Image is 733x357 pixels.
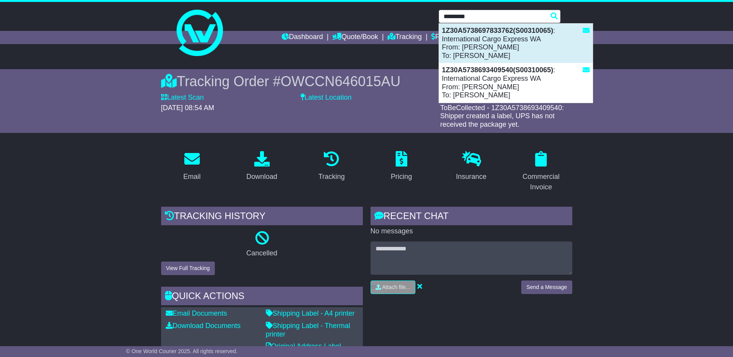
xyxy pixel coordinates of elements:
[521,280,572,294] button: Send a Message
[388,31,422,44] a: Tracking
[386,148,417,185] a: Pricing
[246,172,277,182] div: Download
[183,172,201,182] div: Email
[266,342,341,350] a: Original Address Label
[161,207,363,228] div: Tracking history
[456,172,486,182] div: Insurance
[166,309,227,317] a: Email Documents
[439,63,593,102] div: : International Cargo Express WA From: [PERSON_NAME] To: [PERSON_NAME]
[178,148,206,185] a: Email
[371,207,572,228] div: RECENT CHAT
[371,227,572,236] p: No messages
[451,148,492,185] a: Insurance
[161,104,214,112] span: [DATE] 08:54 AM
[442,27,553,34] strong: 1Z30A5738697833762(S00310065)
[332,31,378,44] a: Quote/Book
[266,309,355,317] a: Shipping Label - A4 printer
[161,262,215,275] button: View Full Tracking
[318,172,345,182] div: Tracking
[301,93,352,102] label: Latest Location
[266,322,350,338] a: Shipping Label - Thermal printer
[440,104,564,128] span: ToBeCollected - 1Z30A5738693409540: Shipper created a label, UPS has not received the package yet.
[439,24,593,63] div: : International Cargo Express WA From: [PERSON_NAME] To: [PERSON_NAME]
[161,93,204,102] label: Latest Scan
[161,287,363,308] div: Quick Actions
[282,31,323,44] a: Dashboard
[510,148,572,195] a: Commercial Invoice
[313,148,350,185] a: Tracking
[161,249,363,258] p: Cancelled
[241,148,282,185] a: Download
[515,172,567,192] div: Commercial Invoice
[281,73,400,89] span: OWCCN646015AU
[161,73,572,90] div: Tracking Order #
[166,322,241,330] a: Download Documents
[442,66,553,74] strong: 1Z30A5738693409540(S00310065)
[431,31,466,44] a: Financials
[391,172,412,182] div: Pricing
[126,348,238,354] span: © One World Courier 2025. All rights reserved.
